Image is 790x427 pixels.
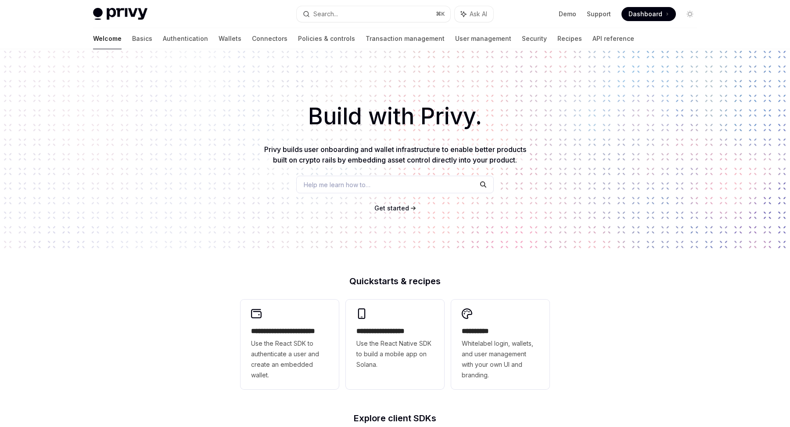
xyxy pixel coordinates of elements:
img: light logo [93,8,147,20]
a: **** **** **** ***Use the React Native SDK to build a mobile app on Solana. [346,300,444,389]
button: Search...⌘K [297,6,450,22]
div: Search... [313,9,338,19]
a: Welcome [93,28,122,49]
a: Get started [374,204,409,213]
h2: Quickstarts & recipes [241,277,549,286]
a: **** *****Whitelabel login, wallets, and user management with your own UI and branding. [451,300,549,389]
a: Transaction management [366,28,445,49]
a: Support [587,10,611,18]
a: Demo [559,10,576,18]
button: Toggle dark mode [683,7,697,21]
span: Help me learn how to… [304,180,370,189]
span: ⌘ K [436,11,445,18]
button: Ask AI [455,6,493,22]
a: Dashboard [621,7,676,21]
a: Wallets [219,28,241,49]
span: Ask AI [470,10,487,18]
span: Use the React Native SDK to build a mobile app on Solana. [356,338,434,370]
span: Whitelabel login, wallets, and user management with your own UI and branding. [462,338,539,380]
h2: Explore client SDKs [241,414,549,423]
a: API reference [592,28,634,49]
span: Use the React SDK to authenticate a user and create an embedded wallet. [251,338,328,380]
span: Privy builds user onboarding and wallet infrastructure to enable better products built on crypto ... [264,145,526,164]
a: Security [522,28,547,49]
h1: Build with Privy. [14,99,776,134]
a: Basics [132,28,152,49]
a: Connectors [252,28,287,49]
span: Get started [374,204,409,212]
a: User management [455,28,511,49]
span: Dashboard [628,10,662,18]
a: Policies & controls [298,28,355,49]
a: Recipes [557,28,582,49]
a: Authentication [163,28,208,49]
